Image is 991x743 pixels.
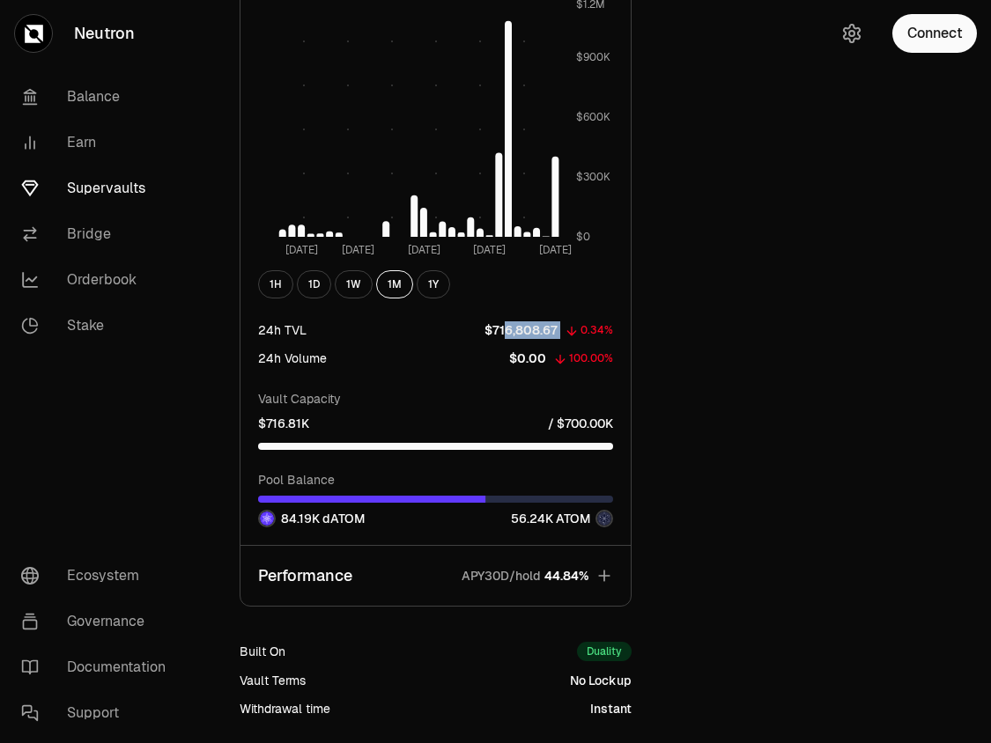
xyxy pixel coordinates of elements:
[576,230,590,244] tspan: $0
[7,120,190,166] a: Earn
[240,546,631,606] button: PerformanceAPY30D/hold44.84%
[7,644,190,690] a: Documentation
[462,567,541,585] p: APY30D/hold
[7,211,190,257] a: Bridge
[576,110,610,124] tspan: $600K
[240,643,285,660] div: Built On
[240,700,330,717] div: Withdrawal time
[417,270,450,298] button: 1Y
[258,321,307,339] div: 24h TVL
[597,511,611,526] img: ATOM Logo
[297,270,331,298] button: 1D
[408,243,440,257] tspan: [DATE]
[892,14,977,53] button: Connect
[335,270,373,298] button: 1W
[285,243,318,257] tspan: [DATE]
[577,642,632,661] div: Duality
[548,415,613,432] p: / $700.00K
[569,349,613,369] div: 100.00%
[342,243,374,257] tspan: [DATE]
[258,390,613,408] p: Vault Capacity
[581,320,613,341] div: 0.34%
[544,567,588,585] span: 44.84%
[258,415,309,432] p: $716.81K
[539,243,572,257] tspan: [DATE]
[511,510,613,527] div: 56.24K ATOM
[7,74,190,120] a: Balance
[509,349,546,367] p: $0.00
[260,511,274,526] img: dATOM Logo
[570,672,632,689] div: No Lockup
[590,700,632,717] div: Instant
[7,599,190,644] a: Governance
[484,321,558,339] p: $716,808.67
[473,243,506,257] tspan: [DATE]
[7,303,190,349] a: Stake
[258,270,293,298] button: 1H
[376,270,413,298] button: 1M
[258,471,613,489] p: Pool Balance
[7,166,190,211] a: Supervaults
[576,170,610,184] tspan: $300K
[240,672,306,689] div: Vault Terms
[7,553,190,599] a: Ecosystem
[258,563,352,588] p: Performance
[258,349,327,367] div: 24h Volume
[576,50,610,64] tspan: $900K
[7,257,190,303] a: Orderbook
[7,690,190,736] a: Support
[258,510,365,527] div: 84.19K dATOM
